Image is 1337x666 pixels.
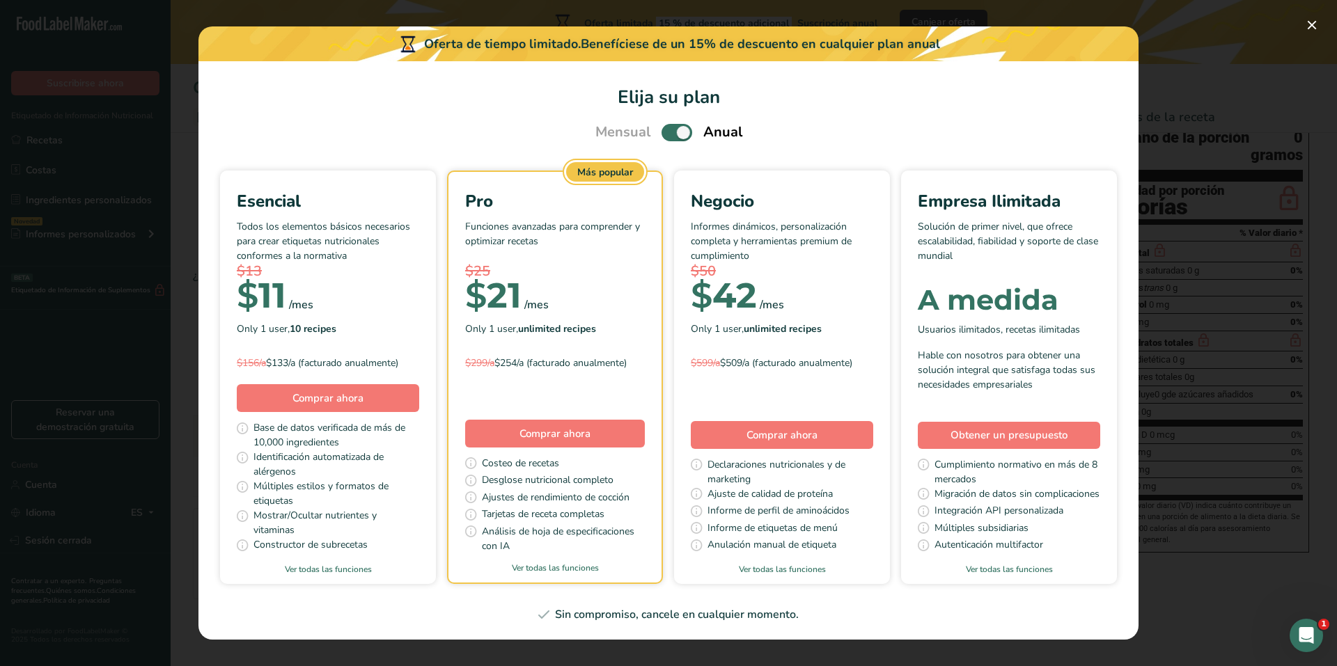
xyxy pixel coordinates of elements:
span: Anulación manual de etiqueta [707,537,836,555]
span: Múltiples subsidiarias [935,521,1029,538]
span: Múltiples estilos y formatos de etiquetas [253,479,419,508]
a: Ver todas las funciones [448,562,662,574]
div: $254/a (facturado anualmente) [465,356,645,370]
span: $599/a [691,356,720,370]
div: $25 [465,261,645,282]
p: Funciones avanzadas para comprender y optimizar recetas [465,219,645,261]
p: Solución de primer nivel, que ofrece escalabilidad, fiabilidad y soporte de clase mundial [918,219,1100,261]
b: unlimited recipes [518,322,596,335]
div: /mes [524,296,549,313]
div: Más popular [566,162,644,182]
span: Obtener un presupuesto [951,427,1068,443]
div: $133/a (facturado anualmente) [237,356,419,370]
span: Comprar ahora [746,428,818,442]
div: /mes [289,296,313,313]
span: Base de datos verificada de más de 10,000 ingredientes [253,420,419,450]
div: 42 [691,282,757,310]
h1: Elija su plan [215,84,1122,111]
div: Benefíciese de un 15% de descuento en cualquier plan anual [581,35,940,54]
div: $13 [237,261,419,282]
button: Comprar ahora [465,420,645,447]
p: Informes dinámicos, personalización completa y herramientas premium de cumplimiento [691,219,873,261]
span: Only 1 user, [691,322,822,336]
span: Only 1 user, [237,322,336,336]
span: Constructor de subrecetas [253,537,368,555]
div: /mes [760,296,784,313]
span: Costeo de recetas [482,456,559,473]
span: Migración de datos sin complicaciones [935,486,1100,504]
div: Oferta de tiempo limitado. [198,26,1139,61]
span: $156/a [237,356,266,370]
div: Sin compromiso, cancele en cualquier momento. [215,606,1122,623]
span: Usuarios ilimitados, recetas ilimitadas [918,322,1080,337]
a: Ver todas las funciones [220,563,436,576]
span: Desglose nutricional completo [482,473,613,490]
div: $50 [691,261,873,282]
span: Informe de perfil de aminoácidos [707,503,850,521]
span: $299/a [465,356,494,370]
a: Obtener un presupuesto [918,422,1100,449]
div: 21 [465,282,522,310]
div: Esencial [237,189,419,214]
span: Autenticación multifactor [935,537,1043,555]
div: A medida [918,286,1100,314]
div: Negocio [691,189,873,214]
span: Mostrar/Ocultar nutrientes y vitaminas [253,508,419,537]
span: Identificación automatizada de alérgenos [253,450,419,479]
span: Only 1 user, [465,322,596,336]
span: $ [465,274,487,317]
span: Anual [703,122,742,143]
iframe: Chat en vivo de Intercom [1290,619,1323,652]
span: Cumplimiento normativo en más de 8 mercados [935,457,1100,486]
a: Ver todas las funciones [901,563,1117,576]
div: Empresa Ilimitada [918,189,1100,214]
p: Todos los elementos básicos necesarios para crear etiquetas nutricionales conformes a la normativa [237,219,419,261]
b: 10 recipes [290,322,336,335]
span: Ajustes de rendimiento de cocción [482,490,630,507]
font: 1 [1321,619,1327,628]
b: unlimited recipes [744,322,822,335]
div: $509/a (facturado anualmente) [691,356,873,370]
div: Pro [465,189,645,214]
span: Integración API personalizada [935,503,1063,521]
span: Ajuste de calidad de proteína [707,486,833,504]
a: Ver todas las funciones [674,563,890,576]
span: Análisis de hoja de especificaciones con IA [482,524,645,553]
span: Mensual [595,122,650,143]
div: 11 [237,282,286,310]
span: Informe de etiquetas de menú [707,521,838,538]
span: Comprar ahora [292,391,363,405]
div: Hable con nosotros para obtener una solución integral que satisfaga todas sus necesidades empresa... [918,348,1100,392]
span: $ [237,274,258,317]
span: Declaraciones nutricionales y de marketing [707,457,873,486]
span: Tarjetas de receta completas [482,507,604,524]
span: Comprar ahora [519,427,591,441]
button: Comprar ahora [237,384,419,412]
button: Comprar ahora [691,421,873,449]
span: $ [691,274,712,317]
